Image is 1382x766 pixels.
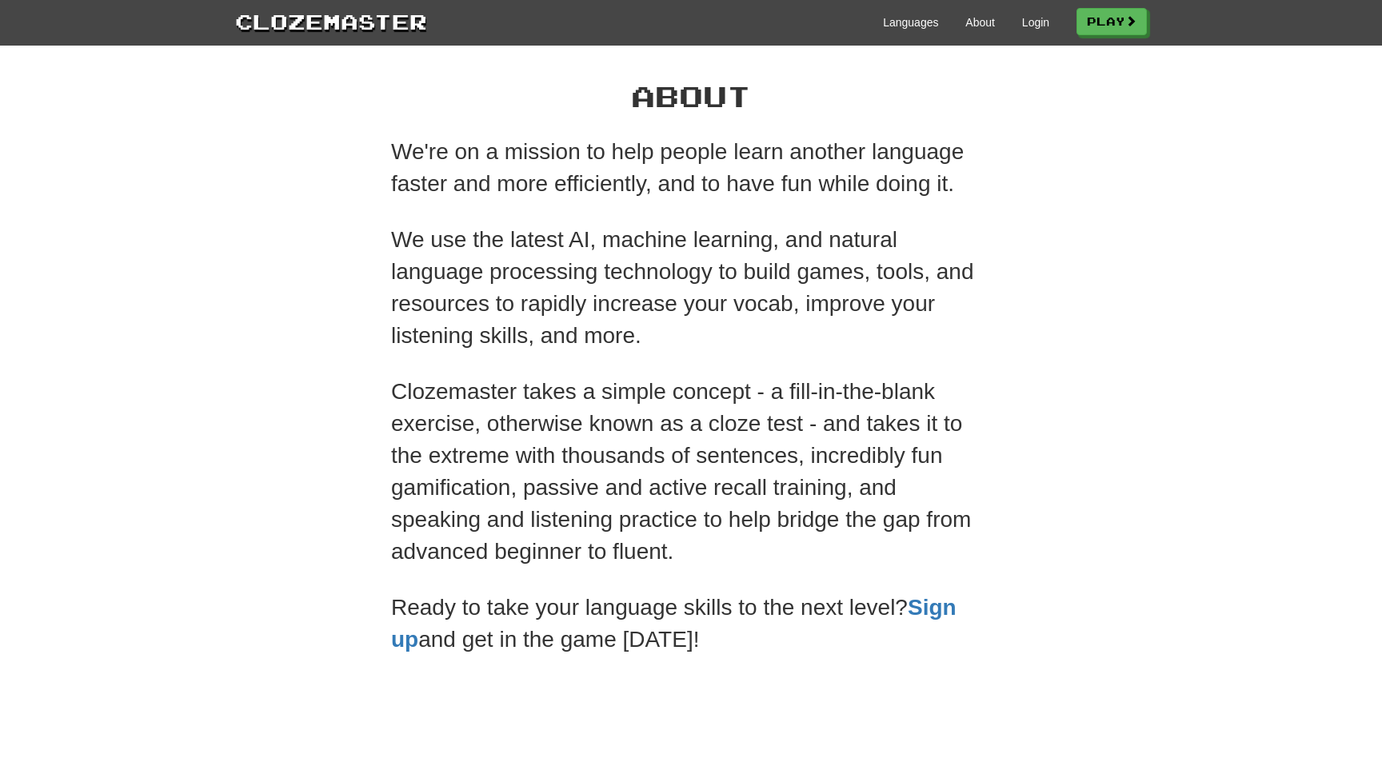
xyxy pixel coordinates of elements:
h1: About [391,80,991,112]
a: Login [1022,14,1049,30]
a: Languages [883,14,938,30]
a: Clozemaster [235,6,427,36]
p: Ready to take your language skills to the next level? and get in the game [DATE]! [391,592,991,656]
a: About [965,14,995,30]
a: Play [1076,8,1147,35]
p: We're on a mission to help people learn another language faster and more efficiently, and to have... [391,136,991,200]
p: Clozemaster takes a simple concept - a fill-in-the-blank exercise, otherwise known as a cloze tes... [391,376,991,568]
a: Sign up [391,595,957,652]
p: We use the latest AI, machine learning, and natural language processing technology to build games... [391,224,991,352]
